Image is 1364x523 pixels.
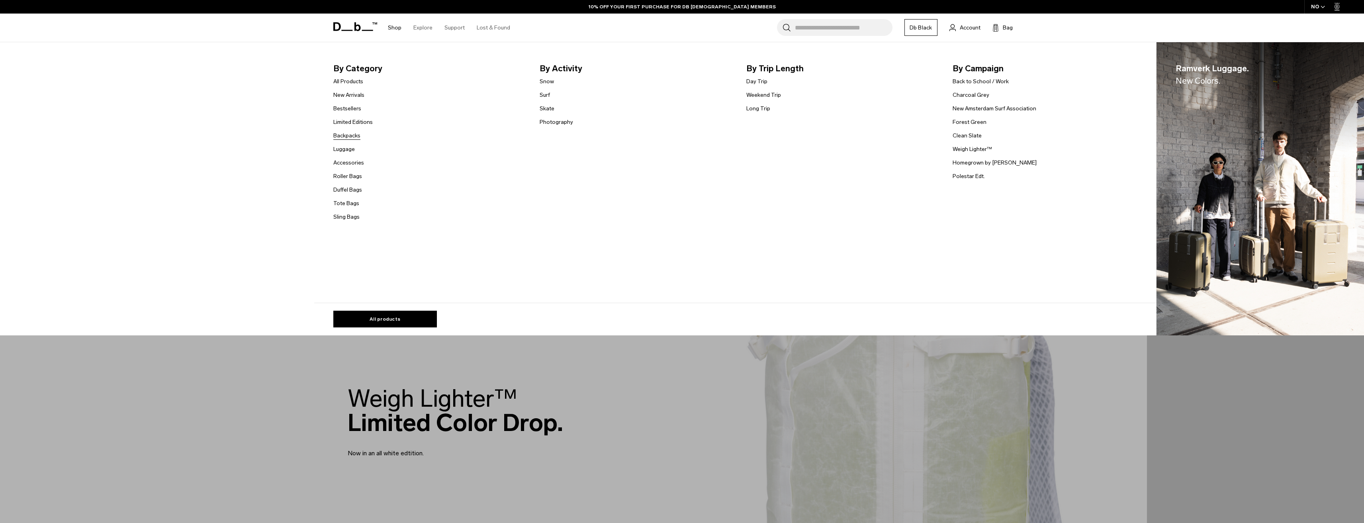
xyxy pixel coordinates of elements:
[333,199,359,208] a: Tote Bags
[333,213,360,221] a: Sling Bags
[388,14,401,42] a: Shop
[333,77,363,86] a: All Products
[953,172,985,180] a: Polestar Edt.
[382,14,516,42] nav: Main Navigation
[953,91,989,99] a: Charcoal Grey
[953,77,1009,86] a: Back to School / Work
[413,14,432,42] a: Explore
[1176,76,1220,86] span: New Colors.
[1003,24,1013,32] span: Bag
[953,145,992,153] a: Weigh Lighter™
[333,104,361,113] a: Bestsellers
[333,131,360,140] a: Backpacks
[1176,62,1249,87] span: Ramverk Luggage.
[960,24,980,32] span: Account
[333,91,364,99] a: New Arrivals
[953,159,1037,167] a: Homegrown by [PERSON_NAME]
[953,104,1036,113] a: New Amsterdam Surf Association
[477,14,510,42] a: Lost & Found
[444,14,465,42] a: Support
[953,62,1147,75] span: By Campaign
[540,77,554,86] a: Snow
[953,131,982,140] a: Clean Slate
[333,172,362,180] a: Roller Bags
[953,118,986,126] a: Forest Green
[992,23,1013,32] button: Bag
[540,104,554,113] a: Skate
[746,91,781,99] a: Weekend Trip
[746,104,770,113] a: Long Trip
[333,159,364,167] a: Accessories
[589,3,776,10] a: 10% OFF YOUR FIRST PURCHASE FOR DB [DEMOGRAPHIC_DATA] MEMBERS
[746,62,940,75] span: By Trip Length
[540,62,734,75] span: By Activity
[746,77,767,86] a: Day Trip
[904,19,937,36] a: Db Black
[333,311,437,327] a: All products
[333,118,373,126] a: Limited Editions
[333,62,527,75] span: By Category
[540,118,573,126] a: Photography
[333,186,362,194] a: Duffel Bags
[540,91,550,99] a: Surf
[333,145,355,153] a: Luggage
[949,23,980,32] a: Account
